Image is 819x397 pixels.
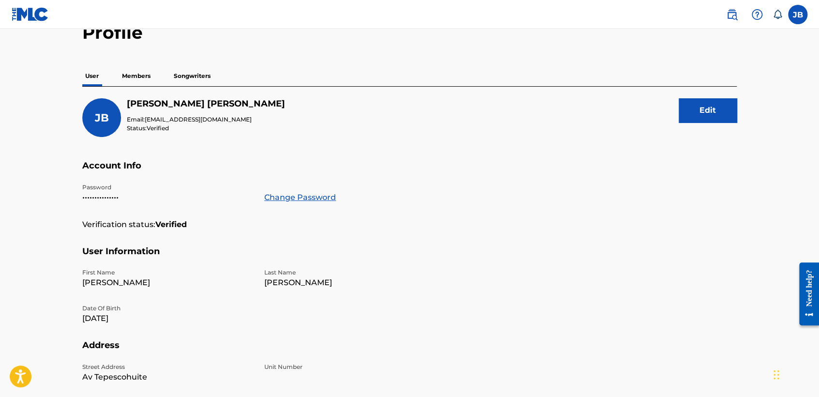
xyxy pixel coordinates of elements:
[679,98,737,122] button: Edit
[264,277,435,289] p: [PERSON_NAME]
[726,9,738,20] img: search
[82,268,253,277] p: First Name
[12,7,49,21] img: MLC Logo
[82,246,737,269] h5: User Information
[82,340,737,363] h5: Address
[82,371,253,383] p: Av Tepescohuite
[82,183,253,192] p: Password
[771,351,819,397] iframe: Chat Widget
[82,192,253,203] p: •••••••••••••••
[127,98,285,109] h5: Josue Balderrama Carreño
[722,5,742,24] a: Public Search
[127,124,285,133] p: Status:
[747,5,767,24] div: Help
[264,268,435,277] p: Last Name
[771,351,819,397] div: Widget de chat
[82,304,253,313] p: Date Of Birth
[171,66,213,86] p: Songwriters
[82,66,102,86] p: User
[82,160,737,183] h5: Account Info
[773,360,779,389] div: Arrastrar
[264,363,435,371] p: Unit Number
[751,9,763,20] img: help
[155,219,187,230] strong: Verified
[773,10,782,19] div: Notifications
[82,22,737,44] h2: Profile
[119,66,153,86] p: Members
[82,277,253,289] p: [PERSON_NAME]
[95,111,109,124] span: JB
[82,363,253,371] p: Street Address
[788,5,807,24] div: User Menu
[147,124,169,132] span: Verified
[82,219,155,230] p: Verification status:
[792,255,819,333] iframe: Resource Center
[264,192,336,203] a: Change Password
[82,313,253,324] p: [DATE]
[145,116,252,123] span: [EMAIL_ADDRESS][DOMAIN_NAME]
[127,115,285,124] p: Email:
